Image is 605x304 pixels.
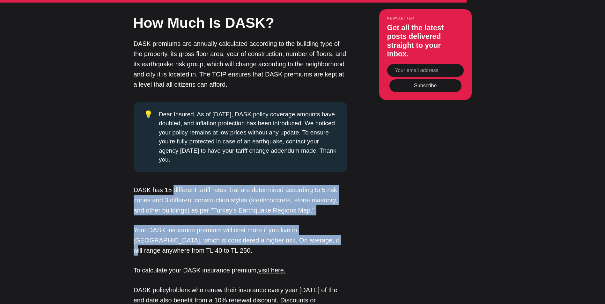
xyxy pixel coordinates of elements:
[387,24,464,59] h3: Get all the latest posts delivered straight to your inbox.
[134,225,347,256] p: Your DASK insurance premium will cost more if you live in [GEOGRAPHIC_DATA], which is considered ...
[159,110,337,164] div: Dear Insured, As of [DATE], DASK policy coverage amounts have doubled, and inflation protection h...
[144,110,159,164] div: 💡
[133,13,347,33] h2: How Much Is DASK?
[387,16,464,20] small: Newsletter
[134,185,347,215] p: DASK has 15 different tariff rates that are determined according to 5 risk zones and 3 different ...
[134,265,347,275] p: To calculate your DASK insurance premium,
[134,39,347,90] p: DASK premiums are annually calculated according to the building type of the property, its gross f...
[387,64,464,77] input: Your email address
[389,79,461,92] button: Subscribe
[258,267,286,274] a: visit here.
